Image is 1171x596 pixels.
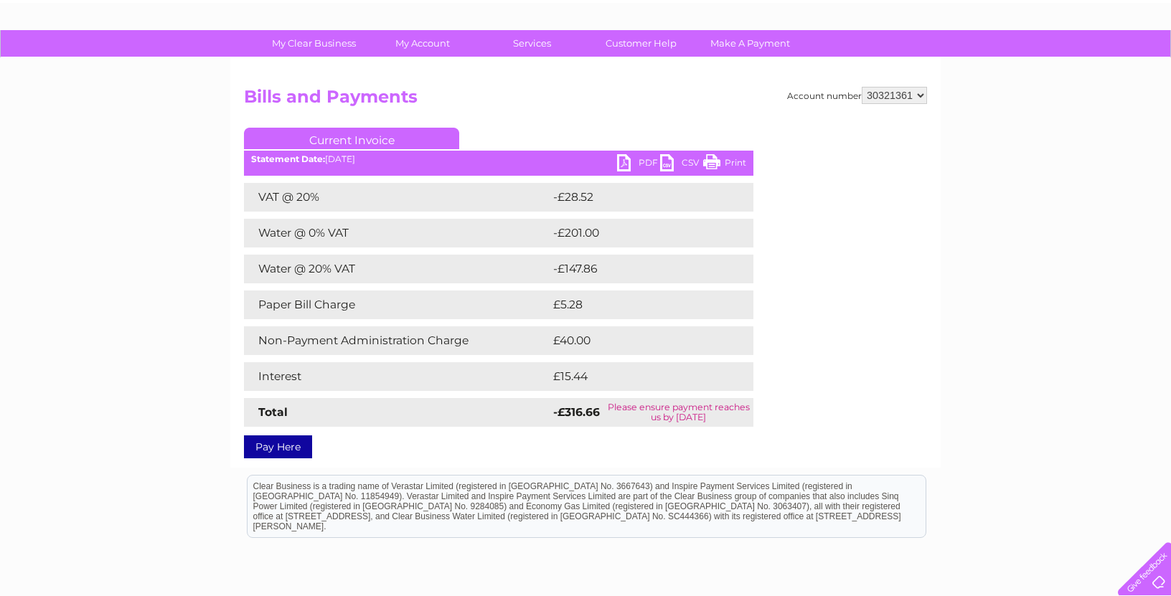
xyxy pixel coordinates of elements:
td: £40.00 [550,326,725,355]
td: Non-Payment Administration Charge [244,326,550,355]
a: CSV [660,154,703,175]
td: VAT @ 20% [244,183,550,212]
a: 0333 014 3131 [900,7,1000,25]
div: Clear Business is a trading name of Verastar Limited (registered in [GEOGRAPHIC_DATA] No. 3667643... [248,8,926,70]
a: Contact [1076,61,1111,72]
a: Blog [1046,61,1067,72]
div: [DATE] [244,154,753,164]
td: Please ensure payment reaches us by [DATE] [603,398,753,427]
a: Energy [954,61,986,72]
td: -£147.86 [550,255,728,283]
a: Customer Help [582,30,700,57]
a: My Clear Business [255,30,373,57]
b: Statement Date: [251,153,325,164]
strong: Total [258,405,288,419]
a: Print [703,154,746,175]
a: Current Invoice [244,128,459,149]
a: Log out [1124,61,1157,72]
td: £5.28 [550,290,720,319]
td: Water @ 20% VAT [244,255,550,283]
td: -£28.52 [550,183,727,212]
a: Water [918,61,946,72]
td: Paper Bill Charge [244,290,550,319]
a: PDF [617,154,660,175]
td: Water @ 0% VAT [244,219,550,247]
a: Make A Payment [691,30,809,57]
h2: Bills and Payments [244,87,927,114]
img: logo.png [41,37,114,81]
a: Telecoms [994,61,1038,72]
a: My Account [364,30,482,57]
a: Services [473,30,591,57]
td: -£201.00 [550,219,729,247]
div: Account number [787,87,927,104]
td: £15.44 [550,362,723,391]
td: Interest [244,362,550,391]
strong: -£316.66 [553,405,600,419]
a: Pay Here [244,435,312,458]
